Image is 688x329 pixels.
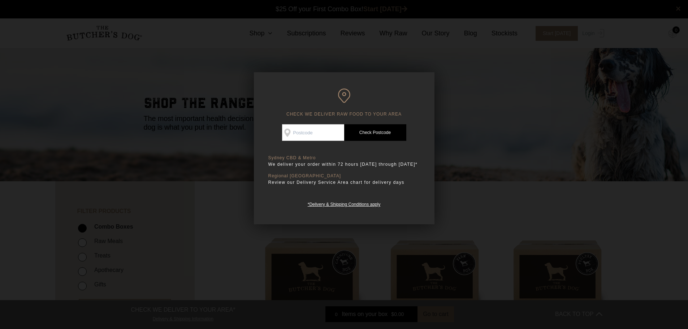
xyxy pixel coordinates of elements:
[268,161,420,168] p: We deliver your order within 72 hours [DATE] through [DATE]*
[268,173,420,179] p: Regional [GEOGRAPHIC_DATA]
[282,124,344,141] input: Postcode
[308,200,380,207] a: *Delivery & Shipping Conditions apply
[268,88,420,117] h6: CHECK WE DELIVER RAW FOOD TO YOUR AREA
[268,179,420,186] p: Review our Delivery Service Area chart for delivery days
[344,124,406,141] a: Check Postcode
[268,155,420,161] p: Sydney CBD & Metro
